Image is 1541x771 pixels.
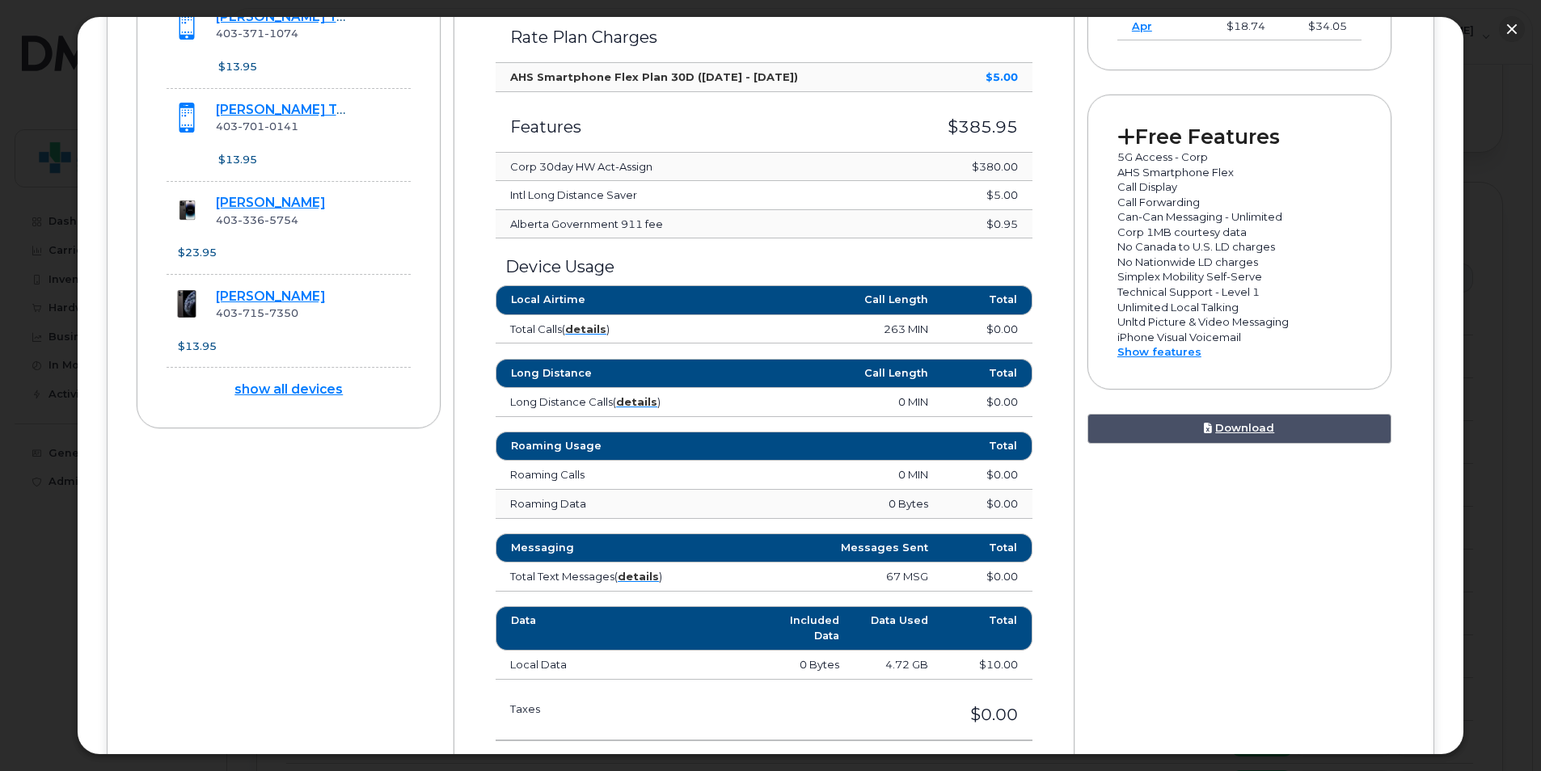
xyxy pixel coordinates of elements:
[1087,414,1391,444] a: Download
[943,285,1032,314] th: Total
[764,606,854,651] th: Included Data
[943,651,1032,680] td: $10.00
[854,651,944,680] td: 4.72 GB
[1117,269,1362,284] p: Simplex Mobility Self-Serve
[720,285,944,314] th: Call Length
[496,315,720,344] td: Total Calls
[496,285,720,314] th: Local Airtime
[943,562,1032,592] td: $0.00
[720,562,944,592] td: 67 MSG
[562,322,610,335] span: ( )
[720,461,944,490] td: 0 MIN
[216,289,325,304] a: [PERSON_NAME]
[943,533,1032,562] th: Total
[496,432,720,461] th: Roaming Usage
[720,490,944,519] td: 0 Bytes
[720,533,944,562] th: Messages Sent
[943,432,1032,461] th: Total
[1117,255,1362,270] p: No Nationwide LD charges
[496,388,720,417] td: Long Distance Calls
[943,461,1032,490] td: $0.00
[720,359,944,388] th: Call Length
[234,381,343,397] a: show all devices
[216,306,298,319] span: 403
[720,315,944,344] td: 263 MIN
[264,306,298,319] span: 7350
[854,606,944,651] th: Data Used
[943,388,1032,417] td: $0.00
[496,359,720,388] th: Long Distance
[712,706,1018,723] h3: $0.00
[496,490,720,519] td: Roaming Data
[943,606,1032,651] th: Total
[614,570,662,583] span: ( )
[616,395,657,408] a: details
[1117,345,1201,358] a: Show features
[565,322,606,335] a: details
[613,395,661,408] span: ( )
[496,533,720,562] th: Messaging
[496,606,764,651] th: Data
[943,359,1032,388] th: Total
[1117,300,1362,315] p: Unlimited Local Talking
[496,562,720,592] td: Total Text Messages
[943,490,1032,519] td: $0.00
[720,388,944,417] td: 0 MIN
[1117,314,1362,330] p: Unltd Picture & Video Messaging
[496,461,720,490] td: Roaming Calls
[496,258,1032,276] h3: Device Usage
[943,315,1032,344] td: $0.00
[496,651,764,680] td: Local Data
[1117,330,1362,345] p: iPhone Visual Voicemail
[510,703,683,714] h3: Taxes
[618,570,659,583] a: details
[764,651,854,680] td: 0 Bytes
[1117,284,1362,300] p: Technical Support - Level 1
